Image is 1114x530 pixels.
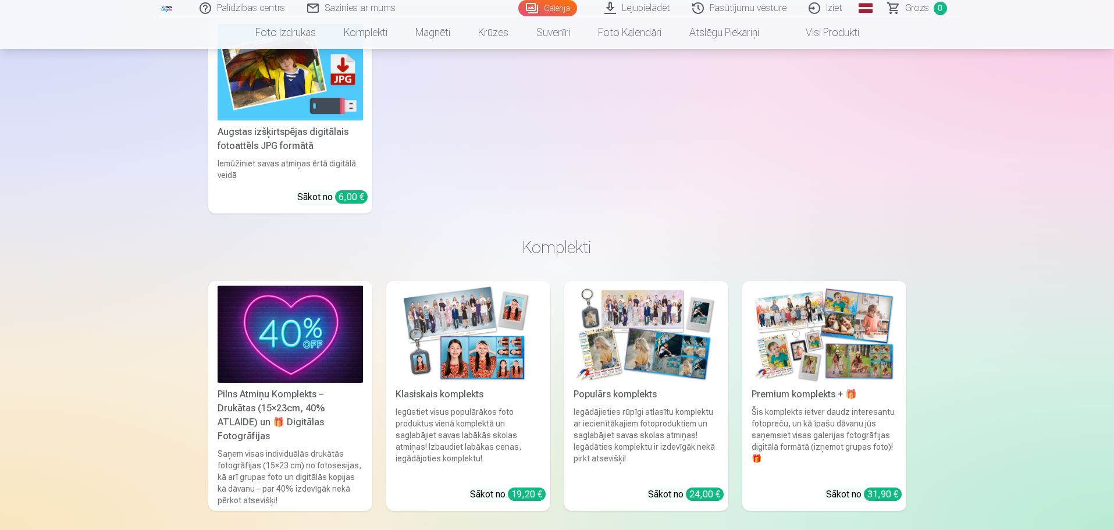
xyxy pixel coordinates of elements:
[335,190,368,204] div: 6,00 €
[522,16,584,49] a: Suvenīri
[401,16,464,49] a: Magnēti
[396,286,541,383] img: Klasiskais komplekts
[934,2,947,15] span: 0
[218,237,897,258] h3: Komplekti
[675,16,773,49] a: Atslēgu piekariņi
[864,488,902,501] div: 31,90 €
[648,488,724,501] div: Sākot no
[213,448,368,506] div: Saņem visas individuālās drukātās fotogrāfijas (15×23 cm) no fotosesijas, kā arī grupas foto un d...
[218,24,363,121] img: Augstas izšķirtspējas digitālais fotoattēls JPG formātā
[574,286,719,383] img: Populārs komplekts
[386,281,550,511] a: Klasiskais komplektsKlasiskais komplektsIegūstiet visus populārākos foto produktus vienā komplekt...
[213,387,368,443] div: Pilns Atmiņu Komplekts – Drukātas (15×23cm, 40% ATLAIDE) un 🎁 Digitālas Fotogrāfijas
[752,286,897,383] img: Premium komplekts + 🎁
[747,406,902,478] div: Šis komplekts ietver daudz interesantu fotopreču, un kā īpašu dāvanu jūs saņemsiet visas galerija...
[213,125,368,153] div: Augstas izšķirtspējas digitālais fotoattēls JPG formātā
[391,387,546,401] div: Klasiskais komplekts
[241,16,330,49] a: Foto izdrukas
[905,1,929,15] span: Grozs
[464,16,522,49] a: Krūzes
[686,488,724,501] div: 24,00 €
[391,406,546,478] div: Iegūstiet visus populārākos foto produktus vienā komplektā un saglabājiet savas labākās skolas at...
[297,190,368,204] div: Sākot no
[569,387,724,401] div: Populārs komplekts
[508,488,546,501] div: 19,20 €
[584,16,675,49] a: Foto kalendāri
[826,488,902,501] div: Sākot no
[218,286,363,383] img: Pilns Atmiņu Komplekts – Drukātas (15×23cm, 40% ATLAIDE) un 🎁 Digitālas Fotogrāfijas
[208,281,372,511] a: Pilns Atmiņu Komplekts – Drukātas (15×23cm, 40% ATLAIDE) un 🎁 Digitālas Fotogrāfijas Pilns Atmiņu...
[747,387,902,401] div: Premium komplekts + 🎁
[470,488,546,501] div: Sākot no
[773,16,873,49] a: Visi produkti
[564,281,728,511] a: Populārs komplektsPopulārs komplektsIegādājieties rūpīgi atlasītu komplektu ar iecienītākajiem fo...
[330,16,401,49] a: Komplekti
[569,406,724,478] div: Iegādājieties rūpīgi atlasītu komplektu ar iecienītākajiem fotoproduktiem un saglabājiet savas sk...
[161,5,173,12] img: /fa1
[208,19,372,214] a: Augstas izšķirtspējas digitālais fotoattēls JPG formātāAugstas izšķirtspējas digitālais fotoattēl...
[213,158,368,181] div: Iemūžiniet savas atmiņas ērtā digitālā veidā
[742,281,906,511] a: Premium komplekts + 🎁 Premium komplekts + 🎁Šis komplekts ietver daudz interesantu fotopreču, un k...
